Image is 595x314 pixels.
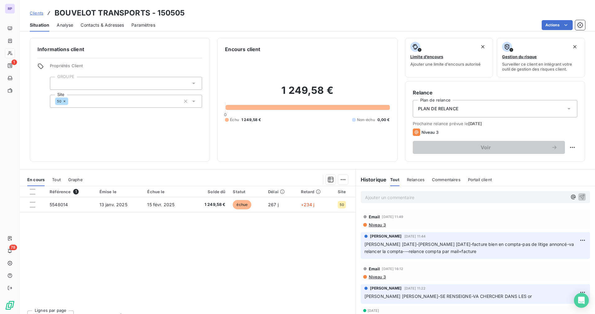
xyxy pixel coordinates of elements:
[405,38,493,77] button: Limite d’encoursAjouter une limite d’encours autorisé
[147,189,187,194] div: Échue le
[370,233,402,239] span: [PERSON_NAME]
[233,200,251,209] span: échue
[418,106,458,112] span: PLAN DE RELANCE
[9,245,17,250] span: 78
[301,189,330,194] div: Retard
[468,177,492,182] span: Portail client
[30,11,43,15] span: Clients
[369,214,380,219] span: Email
[410,62,481,67] span: Ajouter une limite d’encours autorisé
[55,7,185,19] h3: BOUVELOT TRANSPORTS - 150505
[37,46,202,53] h6: Informations client
[413,121,577,126] span: Prochaine relance prévue le
[68,177,83,182] span: Graphe
[421,130,439,135] span: Niveau 3
[233,189,261,194] div: Statut
[81,22,124,28] span: Contacts & Adresses
[131,22,155,28] span: Paramètres
[369,266,380,271] span: Email
[410,54,443,59] span: Limite d’encours
[50,202,68,207] span: 5548014
[268,189,293,194] div: Délai
[224,112,227,117] span: 0
[357,117,375,123] span: Non-échu
[340,203,344,207] span: 50
[364,294,532,299] span: [PERSON_NAME] [PERSON_NAME]-SE RENSEIGNE-VA CHERCHER DANS LES or
[52,177,61,182] span: Tout
[225,84,390,103] h2: 1 249,58 €
[147,202,174,207] span: 15 févr. 2025
[99,202,127,207] span: 13 janv. 2025
[30,22,49,28] span: Situation
[241,117,261,123] span: 1 249,58 €
[11,59,17,65] span: 1
[27,177,45,182] span: En cours
[413,141,565,154] button: Voir
[432,177,461,182] span: Commentaires
[338,189,352,194] div: Site
[225,46,260,53] h6: Encours client
[497,38,585,77] button: Gestion du risqueSurveiller ce client en intégrant votre outil de gestion des risques client.
[30,10,43,16] a: Clients
[50,189,92,194] div: Référence
[370,286,402,291] span: [PERSON_NAME]
[368,222,386,227] span: Niveau 3
[68,98,73,104] input: Ajouter une valeur
[468,121,482,126] span: [DATE]
[574,293,589,308] div: Open Intercom Messenger
[382,267,403,271] span: [DATE] 16:12
[5,300,15,310] img: Logo LeanPay
[502,54,537,59] span: Gestion du risque
[268,202,279,207] span: 267 j
[230,117,239,123] span: Échu
[194,202,225,208] span: 1 249,58 €
[368,274,386,279] span: Niveau 3
[50,63,202,72] span: Propriétés Client
[390,177,399,182] span: Tout
[377,117,390,123] span: 0,00 €
[413,89,577,96] h6: Relance
[73,189,79,194] span: 1
[99,189,140,194] div: Émise le
[55,81,60,86] input: Ajouter une valeur
[502,62,580,72] span: Surveiller ce client en intégrant votre outil de gestion des risques client.
[356,176,387,183] h6: Historique
[420,145,551,150] span: Voir
[5,4,15,14] div: RP
[364,242,575,254] span: [PERSON_NAME] [DATE]-[PERSON_NAME] [DATE]-facture bien en compta-pas de litige annoncé-va relance...
[407,177,425,182] span: Relances
[57,22,73,28] span: Analyse
[368,309,379,312] span: [DATE]
[404,234,426,238] span: [DATE] 11:44
[542,20,573,30] button: Actions
[194,189,225,194] div: Solde dû
[404,286,426,290] span: [DATE] 11:22
[57,99,61,103] span: 50
[301,202,315,207] span: +234 j
[382,215,403,219] span: [DATE] 11:49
